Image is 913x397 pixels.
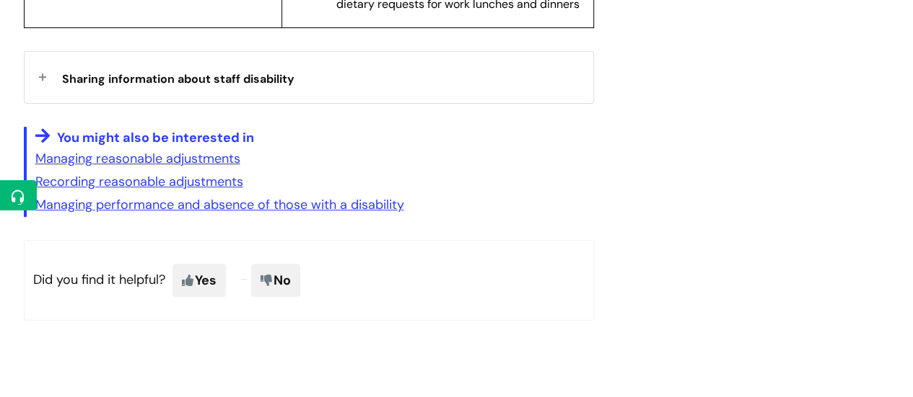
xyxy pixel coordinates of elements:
span: You might also be interested in [57,129,254,146]
span: Sharing information about staff disability [62,71,294,86]
span: Yes [172,264,226,297]
a: Managing performance and absence of those with a disability [35,196,404,213]
a: Managing reasonable adjustments [35,150,240,167]
span: No [251,264,300,297]
p: Did you find it helpful? [24,240,594,321]
a: Recording reasonable adjustments [35,173,243,190]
